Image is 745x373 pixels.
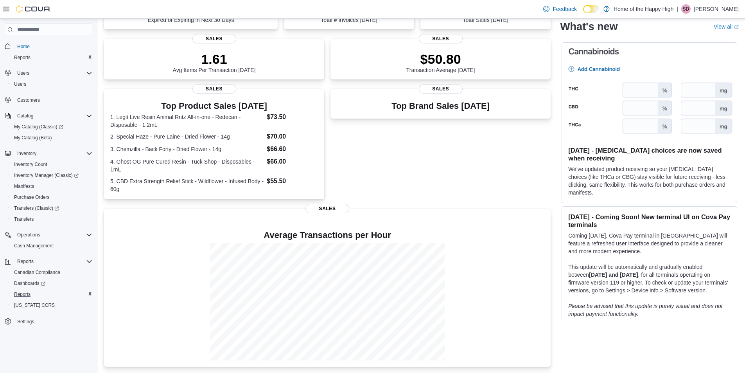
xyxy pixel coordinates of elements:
[14,230,43,240] button: Operations
[406,51,475,67] p: $50.80
[110,231,544,240] h4: Average Transactions per Hour
[5,38,92,348] nav: Complex example
[683,4,689,14] span: SD
[2,256,95,267] button: Reports
[553,5,576,13] span: Feedback
[11,160,92,169] span: Inventory Count
[8,214,95,225] button: Transfers
[2,41,95,52] button: Home
[14,54,31,61] span: Reports
[2,110,95,121] button: Catalog
[419,84,463,94] span: Sales
[11,268,92,277] span: Canadian Compliance
[14,257,92,266] span: Reports
[694,4,739,14] p: [PERSON_NAME]
[2,94,95,106] button: Customers
[14,111,92,121] span: Catalog
[568,213,731,229] h3: [DATE] - Coming Soon! New terminal UI on Cova Pay terminals
[11,79,29,89] a: Users
[192,34,236,43] span: Sales
[17,97,40,103] span: Customers
[568,232,731,255] p: Coming [DATE], Cova Pay terminal in [GEOGRAPHIC_DATA] will feature a refreshed user interface des...
[734,25,739,29] svg: External link
[614,4,673,14] p: Home of the Happy High
[11,279,92,288] span: Dashboards
[11,268,63,277] a: Canadian Compliance
[568,263,731,294] p: This update will be automatically and gradually enabled between , for all terminals operating on ...
[17,319,34,325] span: Settings
[677,4,678,14] p: |
[8,240,95,251] button: Cash Management
[11,133,92,142] span: My Catalog (Beta)
[14,317,37,326] a: Settings
[11,171,92,180] span: Inventory Manager (Classic)
[11,301,92,310] span: Washington CCRS
[305,204,349,213] span: Sales
[11,214,92,224] span: Transfers
[110,101,318,111] h3: Top Product Sales [DATE]
[568,146,731,162] h3: [DATE] - [MEDICAL_DATA] choices are now saved when receiving
[11,214,37,224] a: Transfers
[14,243,54,249] span: Cash Management
[267,132,318,141] dd: $70.00
[568,303,723,317] em: Please be advised that this update is purely visual and does not impact payment functionality.
[8,203,95,214] a: Transfers (Classic)
[11,133,55,142] a: My Catalog (Beta)
[14,42,33,51] a: Home
[17,70,29,76] span: Users
[8,79,95,90] button: Users
[14,230,92,240] span: Operations
[406,51,475,73] div: Transaction Average [DATE]
[14,135,52,141] span: My Catalog (Beta)
[8,159,95,170] button: Inventory Count
[11,193,53,202] a: Purchase Orders
[14,96,43,105] a: Customers
[110,145,264,153] dt: 3. Chemzilla - Back Forty - Dried Flower - 14g
[11,193,92,202] span: Purchase Orders
[11,171,82,180] a: Inventory Manager (Classic)
[419,34,463,43] span: Sales
[110,177,264,193] dt: 5. CBD Extra Strength Relief Stick - Wildflower - Infused Body - 60g
[11,182,92,191] span: Manifests
[11,290,34,299] a: Reports
[11,122,66,132] a: My Catalog (Classic)
[589,272,638,278] strong: [DATE] and [DATE]
[681,4,691,14] div: Sarah Davidson
[17,150,36,157] span: Inventory
[14,269,60,276] span: Canadian Compliance
[267,157,318,166] dd: $66.00
[17,232,40,238] span: Operations
[11,53,92,62] span: Reports
[17,258,34,265] span: Reports
[192,84,236,94] span: Sales
[14,316,92,326] span: Settings
[14,81,26,87] span: Users
[2,148,95,159] button: Inventory
[173,51,256,73] div: Avg Items Per Transaction [DATE]
[14,68,92,78] span: Users
[14,216,34,222] span: Transfers
[11,290,92,299] span: Reports
[14,183,34,189] span: Manifests
[267,177,318,186] dd: $55.50
[14,194,50,200] span: Purchase Orders
[14,41,92,51] span: Home
[11,122,92,132] span: My Catalog (Classic)
[8,192,95,203] button: Purchase Orders
[391,101,490,111] h3: Top Brand Sales [DATE]
[8,300,95,311] button: [US_STATE] CCRS
[8,181,95,192] button: Manifests
[267,112,318,122] dd: $73.50
[14,172,79,178] span: Inventory Manager (Classic)
[14,95,92,105] span: Customers
[2,229,95,240] button: Operations
[568,165,731,196] p: We've updated product receiving so your [MEDICAL_DATA] choices (like THCa or CBG) stay visible fo...
[714,23,739,30] a: View allExternal link
[540,1,580,17] a: Feedback
[11,279,48,288] a: Dashboards
[8,289,95,300] button: Reports
[11,160,50,169] a: Inventory Count
[110,133,264,141] dt: 2. Special Haze - Pure Laine - Dried Flower - 14g
[110,113,264,129] dt: 1. Legit Live Resin Animal Rntz All-in-one - Redecan - Disposable - 1.2mL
